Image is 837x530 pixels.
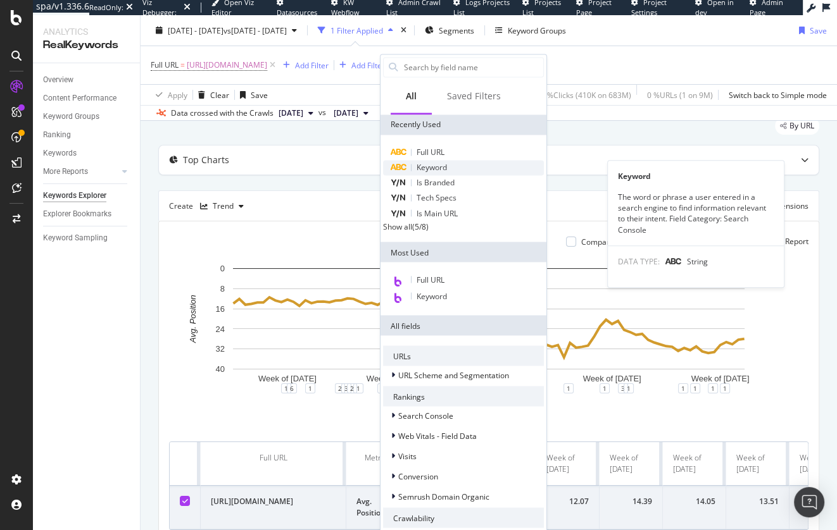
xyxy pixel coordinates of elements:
[490,20,571,40] button: Keyword Groups
[330,25,383,35] div: 1 Filter Applied
[334,108,358,119] span: 2025 Feb. 11th
[794,20,827,40] button: Save
[691,374,750,383] text: Week of [DATE]
[508,25,566,35] div: Keyword Groups
[43,147,77,160] div: Keywords
[279,108,303,119] span: 2025 Aug. 18th
[43,207,131,221] a: Explorer Bookmarks
[220,264,225,273] text: 0
[398,471,438,481] span: Conversion
[398,450,417,461] span: Visits
[647,89,713,100] div: 0 % URLs ( 1 on 9M )
[305,383,315,393] div: 1
[151,20,302,40] button: [DATE] - [DATE]vs[DATE] - [DATE]
[195,196,249,216] button: Trend
[168,89,187,100] div: Apply
[398,369,509,380] span: URL Scheme and Segmentation
[188,295,198,343] text: Avg. Position
[187,56,267,74] span: [URL][DOMAIN_NAME]
[439,25,474,35] span: Segments
[381,316,546,336] div: All fields
[43,73,131,87] a: Overview
[720,383,730,393] div: 1
[171,108,274,119] div: Data crossed with the Crawls
[417,291,447,302] span: Keyword
[417,147,444,157] span: Full URL
[581,237,643,247] div: Compare periods
[381,114,546,135] div: Recently Used
[618,256,660,267] span: DATA TYPE:
[211,452,336,464] div: Full URL
[169,262,809,388] svg: A chart.
[278,58,329,73] button: Add Filter
[274,106,318,121] button: [DATE]
[367,374,425,383] text: Week of [DATE]
[794,487,824,517] div: Open Intercom Messenger
[736,496,779,507] div: 13.51
[351,59,409,70] div: Add Filter Group
[43,92,116,105] div: Content Performance
[43,25,130,38] div: Analytics
[346,486,410,529] td: Avg. Position
[398,430,477,441] span: Web Vitals - Field Data
[168,25,223,35] span: [DATE] - [DATE]
[398,410,453,421] span: Search Console
[43,189,106,202] div: Keywords Explorer
[383,221,412,231] div: Show all
[417,177,455,188] span: Is Branded
[201,486,346,529] td: [URL][DOMAIN_NAME]
[216,324,225,334] text: 24
[383,508,544,528] div: Crawlability
[43,231,131,245] a: Keyword Sampling
[151,59,179,70] span: Full URL
[287,383,297,393] div: 6
[383,346,544,366] div: URLs
[624,383,634,393] div: 1
[329,106,374,121] button: [DATE]
[678,383,688,393] div: 1
[383,386,544,407] div: Rankings
[530,89,631,100] div: 0.06 % Clicks ( 410K on 683M )
[43,92,131,105] a: Content Performance
[43,38,130,52] div: RealKeywords
[398,491,489,502] span: Semrush Domain Organic
[43,73,73,87] div: Overview
[447,90,501,102] div: Saved Filters
[43,207,111,221] div: Explorer Bookmarks
[216,304,225,314] text: 16
[736,452,779,475] div: Week of [DATE]
[356,452,399,464] div: Metrics
[412,221,429,231] div: ( 5 / 8 )
[220,284,225,293] text: 8
[216,364,225,374] text: 40
[151,85,187,105] button: Apply
[673,496,715,507] div: 14.05
[313,20,398,40] button: 1 Filter Applied
[183,154,229,166] div: Top Charts
[608,192,784,235] div: The word or phrase a user entered in a search engine to find information relevant to their intent...
[790,122,814,130] span: By URL
[403,58,543,77] input: Search by field name
[216,345,225,354] text: 32
[43,189,131,202] a: Keywords Explorer
[193,85,229,105] button: Clear
[673,452,715,475] div: Week of [DATE]
[406,90,417,102] div: All
[334,58,409,73] button: Add Filter Group
[43,110,99,123] div: Keyword Groups
[610,452,652,475] div: Week of [DATE]
[377,383,387,393] div: 1
[89,3,123,13] div: ReadOnly:
[417,192,456,203] span: Tech Specs
[583,374,641,383] text: Week of [DATE]
[708,383,718,393] div: 1
[610,496,652,507] div: 14.39
[335,383,345,393] div: 2
[347,383,357,393] div: 2
[810,25,827,35] div: Save
[600,383,610,393] div: 1
[281,383,291,393] div: 1
[295,59,329,70] div: Add Filter
[546,496,589,507] div: 12.07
